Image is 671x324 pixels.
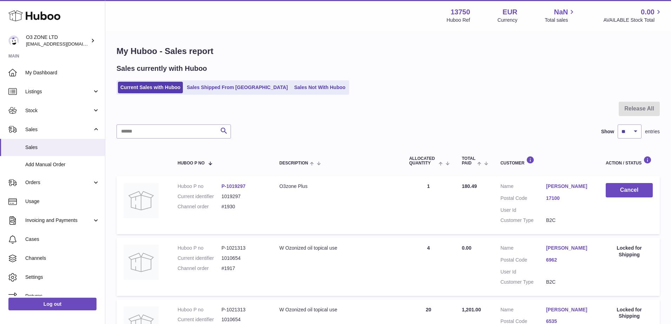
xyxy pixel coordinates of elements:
[221,193,265,200] dd: 1019297
[279,161,308,166] span: Description
[8,35,19,46] img: hello@o3zoneltd.co.uk
[546,195,592,202] a: 17100
[25,236,100,243] span: Cases
[25,144,100,151] span: Sales
[184,82,290,93] a: Sales Shipped From [GEOGRAPHIC_DATA]
[500,257,546,265] dt: Postal Code
[546,306,592,313] a: [PERSON_NAME]
[500,207,546,214] dt: User Id
[178,316,221,323] dt: Current identifier
[606,183,653,197] button: Cancel
[546,245,592,251] a: [PERSON_NAME]
[279,306,395,313] div: W Ozonized oil topical use
[221,316,265,323] dd: 1010654
[221,203,265,210] dd: #1930
[500,183,546,191] dt: Name
[25,198,100,205] span: Usage
[25,126,92,133] span: Sales
[25,107,92,114] span: Stock
[178,306,221,313] dt: Huboo P no
[546,183,592,190] a: [PERSON_NAME]
[25,255,100,262] span: Channels
[462,156,476,166] span: Total paid
[500,217,546,224] dt: Customer Type
[545,17,576,23] span: Total sales
[603,7,663,23] a: 0.00 AVAILABLE Stock Total
[117,46,660,57] h1: My Huboo - Sales report
[462,245,471,251] span: 0.00
[546,257,592,263] a: 6962
[451,7,470,17] strong: 13750
[118,82,183,93] a: Current Sales with Huboo
[462,183,477,189] span: 180.49
[26,41,103,47] span: [EMAIL_ADDRESS][DOMAIN_NAME]
[500,279,546,285] dt: Customer Type
[402,176,455,234] td: 1
[447,17,470,23] div: Huboo Ref
[554,7,568,17] span: NaN
[645,128,660,135] span: entries
[221,183,246,189] a: P-1019297
[498,17,518,23] div: Currency
[25,217,92,224] span: Invoicing and Payments
[606,245,653,258] div: Locked for Shipping
[178,193,221,200] dt: Current identifier
[25,161,100,168] span: Add Manual Order
[500,195,546,203] dt: Postal Code
[402,238,455,296] td: 4
[603,17,663,23] span: AVAILABLE Stock Total
[25,179,92,186] span: Orders
[601,128,614,135] label: Show
[545,7,576,23] a: NaN Total sales
[409,156,437,166] span: ALLOCATED Quantity
[641,7,655,17] span: 0.00
[279,245,395,251] div: W Ozonized oil topical use
[25,88,92,95] span: Listings
[178,255,221,262] dt: Current identifier
[500,306,546,315] dt: Name
[25,274,100,281] span: Settings
[221,245,265,251] dd: P-1021313
[178,183,221,190] dt: Huboo P no
[221,255,265,262] dd: 1010654
[292,82,348,93] a: Sales Not With Huboo
[462,307,481,312] span: 1,201.00
[500,269,546,275] dt: User Id
[546,217,592,224] dd: B2C
[221,306,265,313] dd: P-1021313
[606,306,653,320] div: Locked for Shipping
[26,34,89,47] div: O3 ZONE LTD
[178,265,221,272] dt: Channel order
[25,69,100,76] span: My Dashboard
[279,183,395,190] div: O3zone Plus
[178,245,221,251] dt: Huboo P no
[606,156,653,166] div: Action / Status
[178,203,221,210] dt: Channel order
[221,265,265,272] dd: #1917
[117,64,207,73] h2: Sales currently with Huboo
[503,7,517,17] strong: EUR
[500,245,546,253] dt: Name
[546,279,592,285] dd: B2C
[124,183,159,218] img: no-photo-large.jpg
[500,156,592,166] div: Customer
[178,161,205,166] span: Huboo P no
[8,298,97,310] a: Log out
[25,293,100,299] span: Returns
[124,245,159,280] img: no-photo-large.jpg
